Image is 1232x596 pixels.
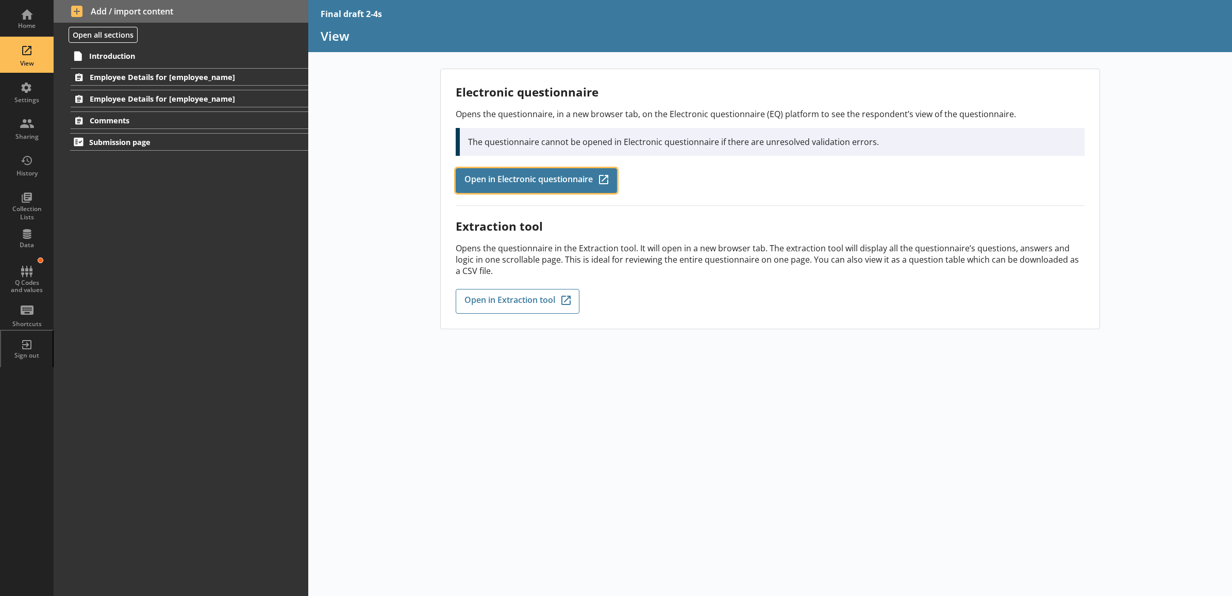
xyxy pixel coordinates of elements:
[9,96,45,104] div: Settings
[9,59,45,68] div: View
[456,243,1085,277] p: Opens the questionnaire in the Extraction tool. It will open in a new browser tab. The extraction...
[89,137,262,147] span: Submission page
[9,351,45,360] div: Sign out
[54,90,308,107] li: Employee Details for [employee_name]
[9,205,45,221] div: Collection Lists
[9,279,45,294] div: Q Codes and values
[70,133,308,151] a: Submission page
[321,28,1220,44] h1: View
[89,51,262,61] span: Introduction
[456,289,579,314] a: Open in Extraction tool
[9,133,45,141] div: Sharing
[456,108,1085,120] p: Opens the questionnaire, in a new browser tab, on the Electronic questionnaire (EQ) platform to s...
[69,27,138,43] button: Open all sections
[468,136,1076,148] p: The questionnaire cannot be opened in Electronic questionnaire if there are unresolved validation...
[71,6,291,17] span: Add / import content
[90,94,262,104] span: Employee Details for [employee_name]
[70,47,308,64] a: Introduction
[71,68,308,86] a: Employee Details for [employee_name]
[9,169,45,178] div: History
[71,90,308,107] a: Employee Details for [employee_name]
[456,168,617,193] a: Open in Electronic questionnaire
[9,22,45,30] div: Home
[9,241,45,249] div: Data
[456,84,1085,100] h2: Electronic questionnaire
[456,218,1085,234] h2: Extraction tool
[9,320,45,328] div: Shortcuts
[71,111,308,129] a: Comments
[54,68,308,86] li: Employee Details for [employee_name]
[464,175,593,186] span: Open in Electronic questionnaire
[321,8,382,20] div: Final draft 2-4s
[54,111,308,129] li: Comments
[90,116,262,125] span: Comments
[90,72,262,82] span: Employee Details for [employee_name]
[464,296,555,307] span: Open in Extraction tool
